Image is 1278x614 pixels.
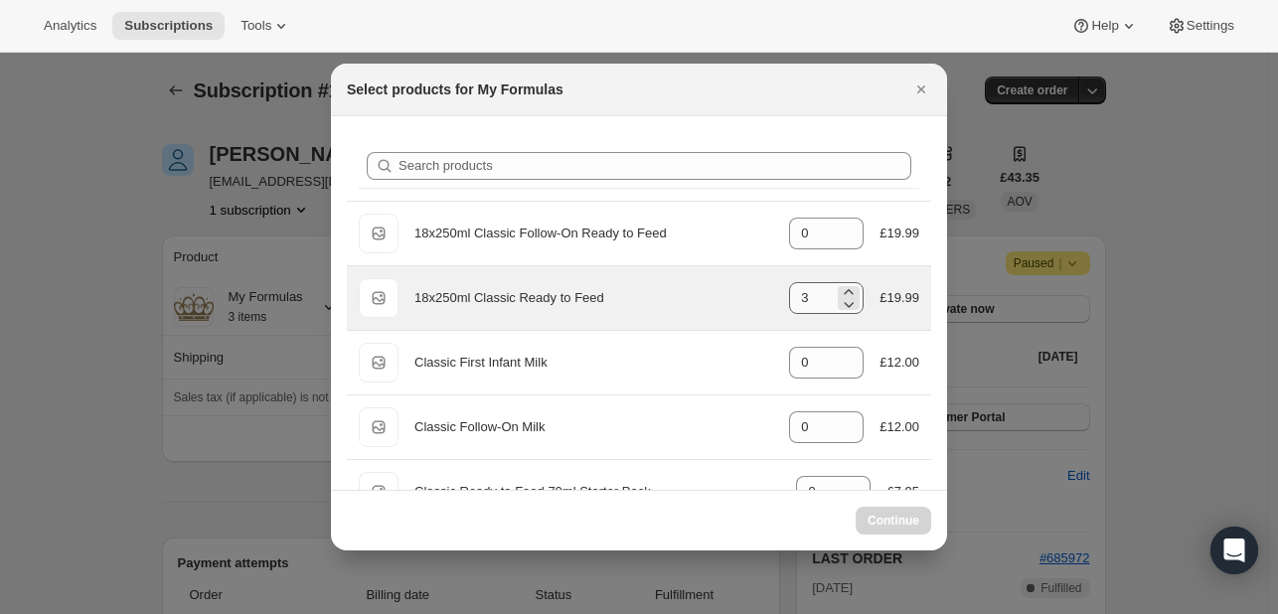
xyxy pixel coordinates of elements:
button: Subscriptions [112,12,225,40]
span: Subscriptions [124,18,213,34]
button: Settings [1155,12,1246,40]
div: Classic Follow-On Milk [414,417,773,437]
div: £12.00 [879,417,919,437]
div: Classic First Infant Milk [414,353,773,373]
span: Help [1091,18,1118,34]
h2: Select products for My Formulas [347,79,563,99]
div: £12.00 [879,353,919,373]
div: £7.95 [886,482,919,502]
button: Analytics [32,12,108,40]
span: Settings [1187,18,1234,34]
button: Tools [229,12,303,40]
span: Tools [240,18,271,34]
div: 18x250ml Classic Ready to Feed [414,288,773,308]
input: Search products [399,152,911,180]
span: Analytics [44,18,96,34]
div: Open Intercom Messenger [1210,527,1258,574]
button: Help [1059,12,1150,40]
div: £19.99 [879,224,919,243]
div: 18x250ml Classic Follow-On Ready to Feed [414,224,773,243]
div: £19.99 [879,288,919,308]
button: Close [907,76,935,103]
div: Classic Ready to Feed 70ml Starter Pack [414,482,780,502]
